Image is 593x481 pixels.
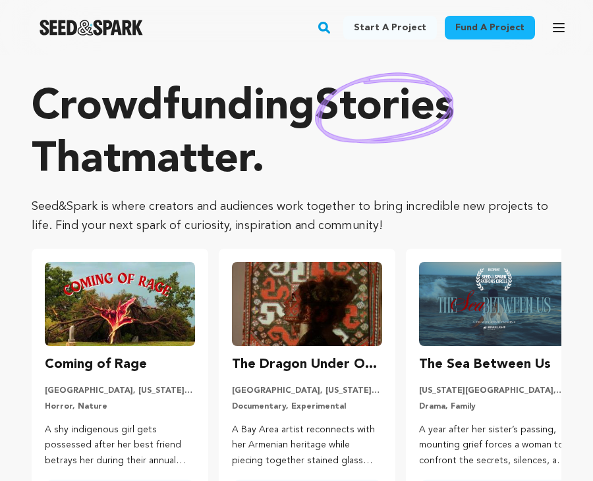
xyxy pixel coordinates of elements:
[45,354,147,375] h3: Coming of Rage
[45,401,195,412] p: Horror, Nature
[419,386,569,396] p: [US_STATE][GEOGRAPHIC_DATA], [US_STATE] | Film Short
[232,354,382,375] h3: The Dragon Under Our Feet
[40,20,143,36] a: Seed&Spark Homepage
[45,262,195,346] img: Coming of Rage image
[40,20,143,36] img: Seed&Spark Logo Dark Mode
[45,422,195,469] p: A shy indigenous girl gets possessed after her best friend betrays her during their annual campin...
[32,82,561,187] p: Crowdfunding that .
[419,354,551,375] h3: The Sea Between Us
[315,72,454,144] img: hand sketched image
[45,386,195,396] p: [GEOGRAPHIC_DATA], [US_STATE] | Film Short
[232,401,382,412] p: Documentary, Experimental
[232,262,382,346] img: The Dragon Under Our Feet image
[343,16,437,39] a: Start a project
[232,386,382,396] p: [GEOGRAPHIC_DATA], [US_STATE] | Film Feature
[121,139,252,182] span: matter
[32,197,561,236] p: Seed&Spark is where creators and audiences work together to bring incredible new projects to life...
[419,422,569,469] p: A year after her sister’s passing, mounting grief forces a woman to confront the secrets, silence...
[419,401,569,412] p: Drama, Family
[445,16,535,39] a: Fund a project
[232,422,382,469] p: A Bay Area artist reconnects with her Armenian heritage while piecing together stained glass frag...
[419,262,569,346] img: The Sea Between Us image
